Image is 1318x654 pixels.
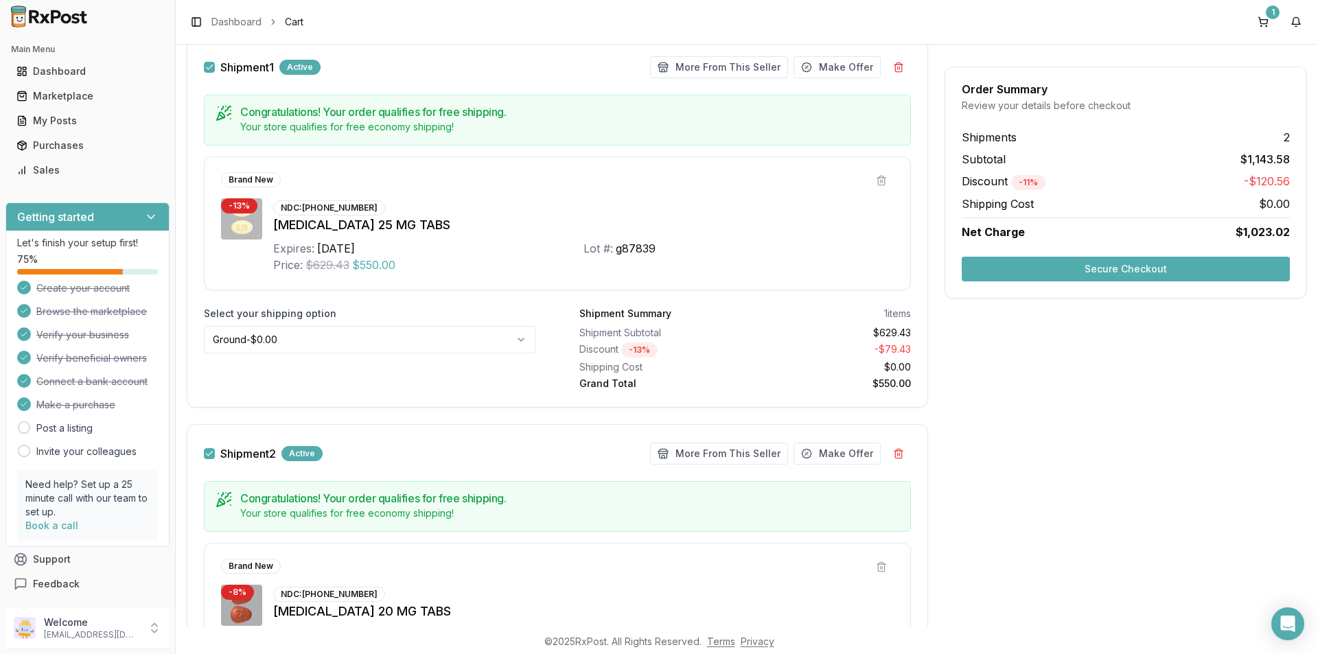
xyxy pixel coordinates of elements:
[5,159,170,181] button: Sales
[1284,129,1290,145] span: 2
[36,281,130,295] span: Create your account
[16,163,159,177] div: Sales
[285,15,303,29] span: Cart
[1011,175,1045,190] div: - 11 %
[221,559,281,574] div: Brand New
[352,257,395,273] span: $550.00
[1240,151,1290,167] span: $1,143.58
[5,572,170,596] button: Feedback
[273,200,385,215] div: NDC: [PHONE_NUMBER]
[305,257,349,273] span: $629.43
[36,351,147,365] span: Verify beneficial owners
[220,62,274,73] span: Shipment 1
[1271,607,1304,640] div: Open Intercom Messenger
[962,225,1025,239] span: Net Charge
[279,60,321,75] div: Active
[1236,224,1290,240] span: $1,023.02
[221,198,257,213] div: - 13 %
[751,326,912,340] div: $629.43
[17,253,38,266] span: 75 %
[751,342,912,358] div: - $79.43
[36,328,129,342] span: Verify your business
[17,209,94,225] h3: Getting started
[884,307,911,320] div: 1 items
[221,585,262,626] img: Trintellix 20 MG TABS
[220,448,276,459] span: Shipment 2
[273,587,385,602] div: NDC: [PHONE_NUMBER]
[211,15,303,29] nav: breadcrumb
[25,478,150,519] p: Need help? Set up a 25 minute call with our team to set up.
[962,99,1290,113] div: Review your details before checkout
[240,120,899,134] div: Your store qualifies for free economy shipping!
[44,629,139,640] p: [EMAIL_ADDRESS][DOMAIN_NAME]
[273,602,894,621] div: [MEDICAL_DATA] 20 MG TABS
[36,375,148,388] span: Connect a bank account
[317,240,355,257] div: [DATE]
[36,445,137,458] a: Invite your colleagues
[794,443,881,465] button: Make Offer
[579,342,740,358] div: Discount
[751,377,912,390] div: $550.00
[650,443,788,465] button: More From This Seller
[211,15,262,29] a: Dashboard
[240,106,899,117] h5: Congratulations! Your order qualifies for free shipping.
[11,84,164,108] a: Marketplace
[741,635,774,647] a: Privacy
[273,240,314,257] div: Expires:
[16,139,159,152] div: Purchases
[11,108,164,133] a: My Posts
[221,172,281,187] div: Brand New
[273,215,894,235] div: [MEDICAL_DATA] 25 MG TABS
[1244,173,1290,190] span: -$120.56
[11,158,164,183] a: Sales
[11,133,164,158] a: Purchases
[621,342,658,358] div: - 13 %
[579,326,740,340] div: Shipment Subtotal
[583,240,613,257] div: Lot #:
[962,151,1006,167] span: Subtotal
[221,585,254,600] div: - 8 %
[1259,196,1290,212] span: $0.00
[962,257,1290,281] button: Secure Checkout
[36,421,93,435] a: Post a listing
[17,236,158,250] p: Let's finish your setup first!
[281,446,323,461] div: Active
[616,240,656,257] div: g87839
[1266,5,1280,19] div: 1
[33,577,80,591] span: Feedback
[11,44,164,55] h2: Main Menu
[11,59,164,84] a: Dashboard
[16,89,159,103] div: Marketplace
[962,129,1017,145] span: Shipments
[707,635,735,647] a: Terms
[273,257,303,273] div: Price:
[751,360,912,374] div: $0.00
[240,506,899,520] div: Your store qualifies for free economy shipping!
[14,617,36,639] img: User avatar
[579,377,740,390] div: Grand Total
[25,519,78,531] a: Book a call
[44,616,139,629] p: Welcome
[5,135,170,156] button: Purchases
[962,174,1045,188] span: Discount
[1252,11,1274,33] button: 1
[5,547,170,572] button: Support
[794,56,881,78] button: Make Offer
[962,196,1034,212] span: Shipping Cost
[5,110,170,132] button: My Posts
[36,305,147,318] span: Browse the marketplace
[650,56,788,78] button: More From This Seller
[962,84,1290,95] div: Order Summary
[5,85,170,107] button: Marketplace
[579,360,740,374] div: Shipping Cost
[36,398,115,412] span: Make a purchase
[221,198,262,240] img: Jardiance 25 MG TABS
[240,493,899,504] h5: Congratulations! Your order qualifies for free shipping.
[16,114,159,128] div: My Posts
[204,307,535,320] label: Select your shipping option
[5,60,170,82] button: Dashboard
[579,307,671,320] div: Shipment Summary
[5,5,93,27] img: RxPost Logo
[16,65,159,78] div: Dashboard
